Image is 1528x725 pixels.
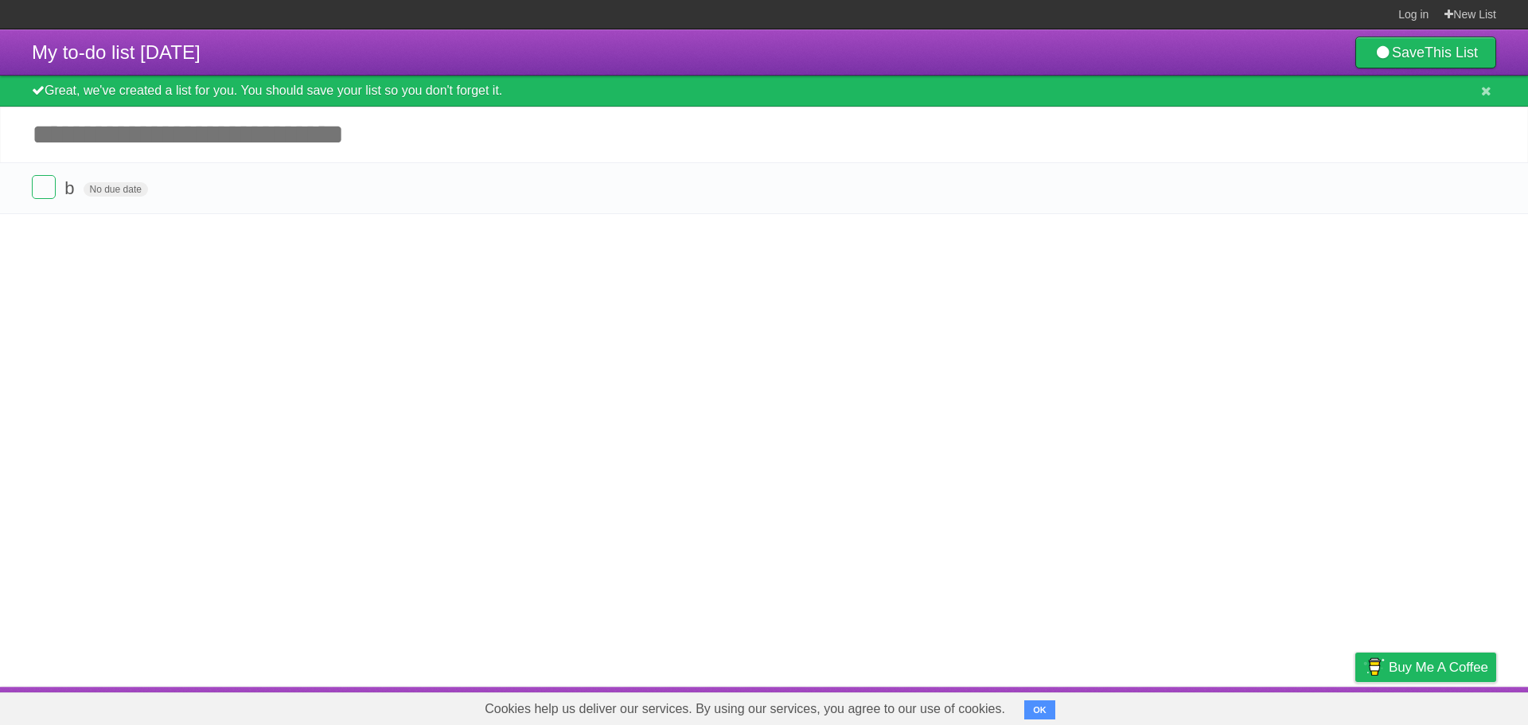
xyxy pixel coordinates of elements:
span: Cookies help us deliver our services. By using our services, you agree to our use of cookies. [469,693,1021,725]
a: Privacy [1335,691,1376,721]
a: Buy me a coffee [1355,653,1496,682]
span: My to-do list [DATE] [32,41,201,63]
a: Terms [1280,691,1316,721]
button: OK [1024,700,1055,719]
a: Developers [1196,691,1261,721]
label: Done [32,175,56,199]
b: This List [1425,45,1478,60]
a: SaveThis List [1355,37,1496,68]
span: Buy me a coffee [1389,653,1488,681]
span: No due date [84,182,148,197]
img: Buy me a coffee [1363,653,1385,680]
a: Suggest a feature [1396,691,1496,721]
a: About [1144,691,1177,721]
span: b [64,178,78,198]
